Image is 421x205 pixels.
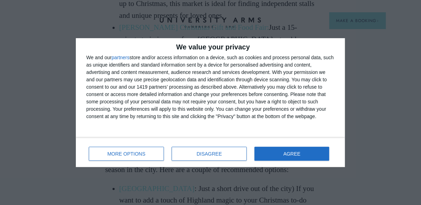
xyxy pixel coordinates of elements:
div: We and our store and/or access information on a device, such as cookies and process personal data... [86,54,335,120]
button: DISAGREE [172,147,247,161]
button: AGREE [255,147,329,161]
span: MORE OPTIONS [107,151,145,156]
span: DISAGREE [197,151,222,156]
button: partners [112,55,129,60]
span: AGREE [284,151,301,156]
h2: We value your privacy [86,43,335,50]
div: qc-cmp2-ui [76,38,345,167]
button: MORE OPTIONS [89,147,164,161]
